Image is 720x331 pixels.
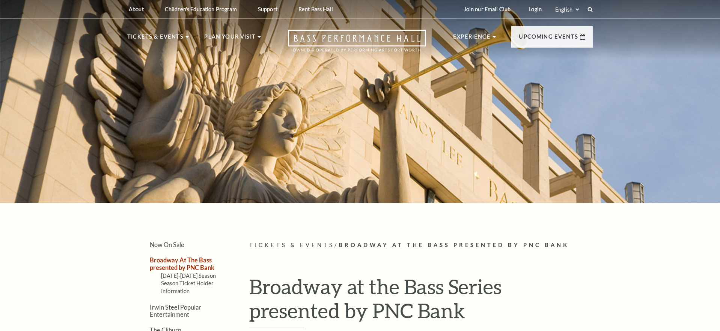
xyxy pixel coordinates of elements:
[519,32,578,46] p: Upcoming Events
[150,304,201,318] a: Irwin Steel Popular Entertainment
[150,241,184,248] a: Now On Sale
[204,32,256,46] p: Plan Your Visit
[161,273,216,279] a: [DATE]-[DATE] Season
[150,256,214,271] a: Broadway At The Bass presented by PNC Bank
[129,6,144,12] p: About
[127,32,184,46] p: Tickets & Events
[249,242,334,248] span: Tickets & Events
[165,6,237,12] p: Children's Education Program
[249,274,593,330] h1: Broadway at the Bass Series presented by PNC Bank
[258,6,277,12] p: Support
[554,6,580,13] select: Select:
[298,6,333,12] p: Rent Bass Hall
[339,242,569,248] span: Broadway At The Bass presented by PNC Bank
[453,32,491,46] p: Experience
[161,280,214,294] a: Season Ticket Holder Information
[249,241,593,250] p: /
